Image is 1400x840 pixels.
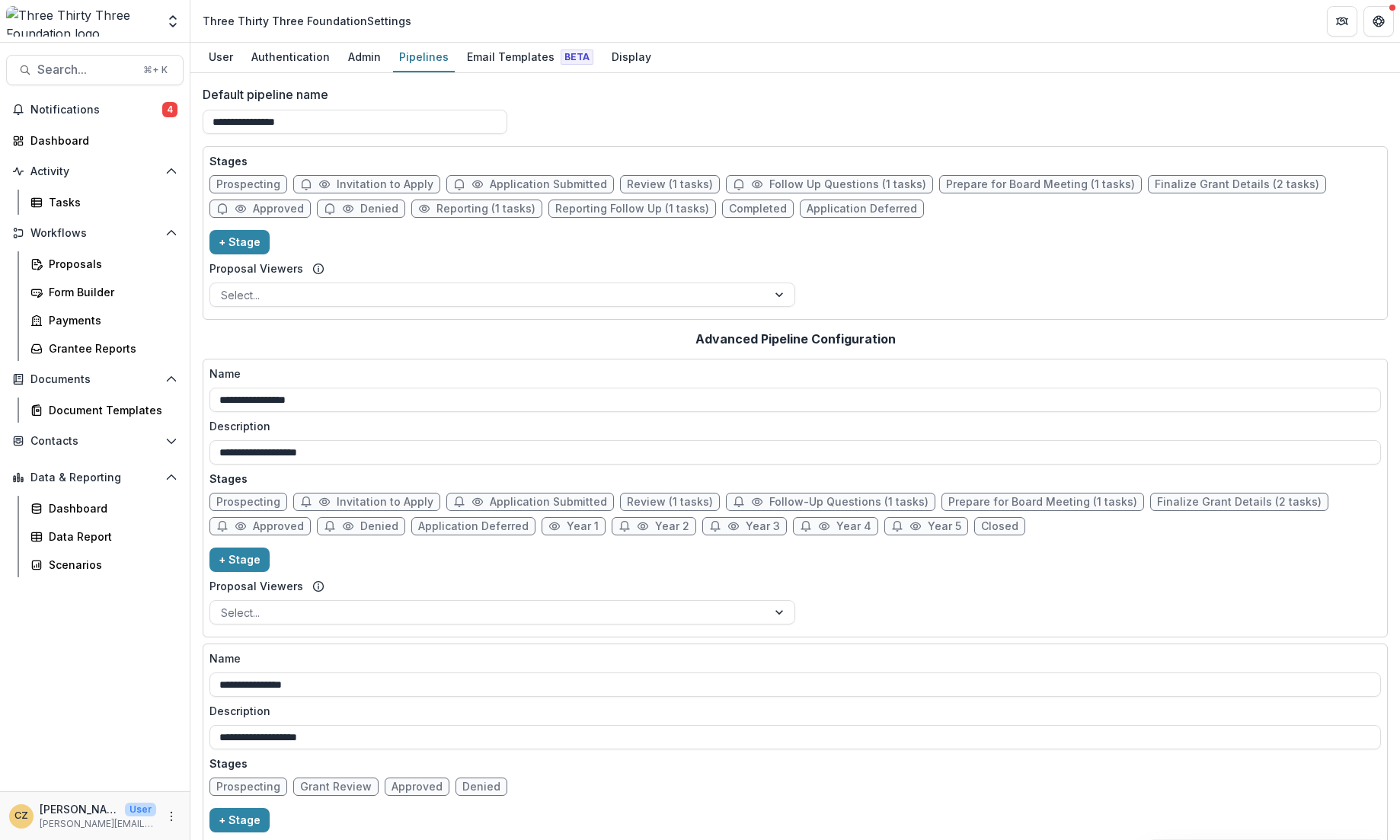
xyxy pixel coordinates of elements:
[627,178,713,191] span: Review (1 tasks)
[209,755,1381,771] p: Stages
[337,178,433,191] span: Invitation to Apply
[360,520,398,533] span: Denied
[140,62,171,78] div: ⌘ + K
[300,781,372,794] span: Grant Review
[24,308,184,333] a: Payments
[6,128,184,153] a: Dashboard
[24,496,184,521] a: Dashboard
[209,418,1372,434] label: Description
[125,803,156,816] p: User
[1157,496,1322,509] span: Finalize Grant Details (2 tasks)
[928,520,961,533] span: Year 5
[461,46,599,68] div: Email Templates
[24,336,184,361] a: Grantee Reports
[769,178,926,191] span: Follow Up Questions (1 tasks)
[6,221,184,245] button: Open Workflows
[49,256,171,272] div: Proposals
[342,46,387,68] div: Admin
[30,104,162,117] span: Notifications
[6,97,184,122] button: Notifications4
[209,548,270,572] button: + Stage
[946,178,1135,191] span: Prepare for Board Meeting (1 tasks)
[695,332,896,347] h2: Advanced Pipeline Configuration
[209,366,241,382] p: Name
[981,520,1018,533] span: Closed
[6,465,184,490] button: Open Data & Reporting
[948,496,1137,509] span: Prepare for Board Meeting (1 tasks)
[209,471,1381,487] p: Stages
[418,520,529,533] span: Application Deferred
[655,520,689,533] span: Year 2
[729,203,787,216] span: Completed
[769,496,929,509] span: Follow-Up Questions (1 tasks)
[6,55,184,85] button: Search...
[40,817,156,831] p: [PERSON_NAME][EMAIL_ADDRESS][DOMAIN_NAME]
[209,808,270,832] button: + Stage
[436,203,535,216] span: Reporting (1 tasks)
[24,251,184,276] a: Proposals
[162,807,181,826] button: More
[24,524,184,549] a: Data Report
[746,520,780,533] span: Year 3
[49,402,171,418] div: Document Templates
[30,373,159,386] span: Documents
[203,43,239,72] a: User
[40,801,119,817] p: [PERSON_NAME]
[490,178,607,191] span: Application Submitted
[393,46,455,68] div: Pipelines
[203,13,411,29] div: Three Thirty Three Foundation Settings
[49,557,171,573] div: Scenarios
[30,435,159,448] span: Contacts
[49,529,171,545] div: Data Report
[1155,178,1319,191] span: Finalize Grant Details (2 tasks)
[30,133,171,149] div: Dashboard
[209,703,1372,719] label: Description
[627,496,713,509] span: Review (1 tasks)
[24,398,184,423] a: Document Templates
[216,178,280,191] span: Prospecting
[30,165,159,178] span: Activity
[245,46,336,68] div: Authentication
[24,279,184,305] a: Form Builder
[49,340,171,356] div: Grantee Reports
[462,781,500,794] span: Denied
[49,500,171,516] div: Dashboard
[24,190,184,215] a: Tasks
[209,260,303,276] label: Proposal Viewers
[337,496,433,509] span: Invitation to Apply
[360,203,398,216] span: Denied
[461,43,599,72] a: Email Templates Beta
[393,43,455,72] a: Pipelines
[216,781,280,794] span: Prospecting
[490,496,607,509] span: Application Submitted
[209,153,1381,169] p: Stages
[1363,6,1394,37] button: Get Help
[49,312,171,328] div: Payments
[37,62,134,77] span: Search...
[203,85,1379,104] label: Default pipeline name
[30,227,159,240] span: Workflows
[836,520,871,533] span: Year 4
[203,46,239,68] div: User
[807,203,917,216] span: Application Deferred
[245,43,336,72] a: Authentication
[567,520,599,533] span: Year 1
[253,203,304,216] span: Approved
[1327,6,1357,37] button: Partners
[392,781,443,794] span: Approved
[555,203,709,216] span: Reporting Follow Up (1 tasks)
[209,650,241,666] p: Name
[14,811,28,821] div: Christine Zachai
[49,284,171,300] div: Form Builder
[30,471,159,484] span: Data & Reporting
[197,10,417,32] nav: breadcrumb
[216,496,280,509] span: Prospecting
[162,6,184,37] button: Open entity switcher
[162,102,177,117] span: 4
[561,50,593,65] span: Beta
[24,552,184,577] a: Scenarios
[6,367,184,391] button: Open Documents
[6,429,184,453] button: Open Contacts
[6,6,156,37] img: Three Thirty Three Foundation logo
[342,43,387,72] a: Admin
